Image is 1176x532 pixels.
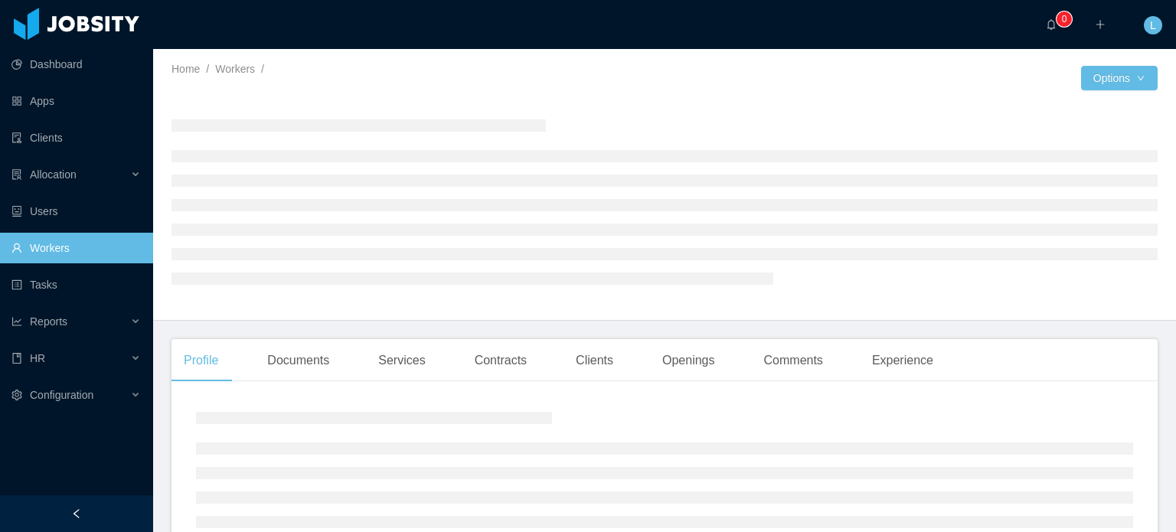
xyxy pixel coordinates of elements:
div: Openings [650,339,727,382]
a: Workers [215,63,255,75]
a: icon: pie-chartDashboard [11,49,141,80]
span: / [206,63,209,75]
span: / [261,63,264,75]
i: icon: setting [11,390,22,400]
span: HR [30,352,45,364]
sup: 0 [1057,11,1072,27]
span: L [1150,16,1156,34]
a: Home [171,63,200,75]
div: Clients [563,339,626,382]
div: Experience [860,339,946,382]
a: icon: appstoreApps [11,86,141,116]
span: Configuration [30,389,93,401]
button: Optionsicon: down [1081,66,1158,90]
i: icon: line-chart [11,316,22,327]
div: Documents [255,339,341,382]
div: Services [366,339,437,382]
a: icon: profileTasks [11,269,141,300]
a: icon: auditClients [11,122,141,153]
div: Contracts [462,339,539,382]
i: icon: solution [11,169,22,180]
span: Allocation [30,168,77,181]
span: Reports [30,315,67,328]
div: Comments [752,339,835,382]
div: Profile [171,339,230,382]
i: icon: book [11,353,22,364]
i: icon: bell [1046,19,1057,30]
i: icon: plus [1095,19,1106,30]
a: icon: robotUsers [11,196,141,227]
a: icon: userWorkers [11,233,141,263]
